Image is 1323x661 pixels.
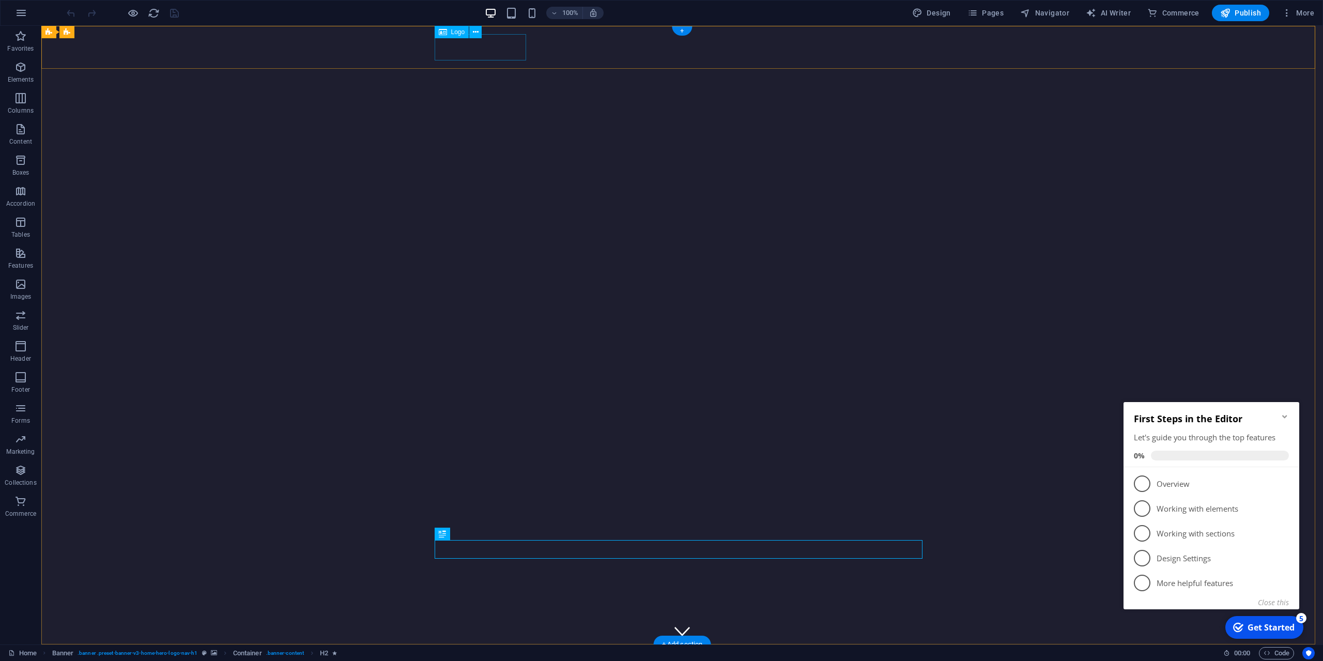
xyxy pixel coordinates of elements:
p: Forms [11,417,30,425]
h6: Session time [1223,647,1251,659]
p: Favorites [7,44,34,53]
span: More [1282,8,1314,18]
button: 100% [546,7,583,19]
li: Design Settings [4,154,180,179]
p: Images [10,293,32,301]
p: Columns [8,106,34,115]
li: Working with elements [4,104,180,129]
h2: First Steps in the Editor [14,21,170,33]
p: Commerce [5,510,36,518]
p: Overview [37,87,161,98]
p: More helpful features [37,186,161,197]
p: Elements [8,75,34,84]
span: Design [912,8,951,18]
h6: 100% [562,7,578,19]
button: Code [1259,647,1294,659]
li: Overview [4,80,180,104]
div: + Add section [654,636,711,653]
p: Collections [5,479,36,487]
div: Design (Ctrl+Alt+Y) [908,5,955,21]
button: AI Writer [1082,5,1135,21]
p: Working with elements [37,112,161,122]
span: . banner-content [266,647,304,659]
button: Close this [139,206,170,216]
button: reload [147,7,160,19]
i: Reload page [148,7,160,19]
li: More helpful features [4,179,180,204]
span: Click to select. Double-click to edit [233,647,262,659]
span: Publish [1220,8,1261,18]
span: AI Writer [1086,8,1131,18]
p: Working with sections [37,136,161,147]
p: Header [10,355,31,363]
div: Let's guide you through the top features [14,40,170,51]
span: Pages [967,8,1004,18]
button: Design [908,5,955,21]
p: Features [8,262,33,270]
a: Click to cancel selection. Double-click to open Pages [8,647,37,659]
nav: breadcrumb [52,647,337,659]
div: + [672,26,692,36]
p: Footer [11,386,30,394]
div: Get Started 5 items remaining, 0% complete [106,224,184,247]
button: Commerce [1143,5,1204,21]
button: Usercentrics [1302,647,1315,659]
button: Pages [963,5,1008,21]
span: 0% [14,59,32,69]
p: Boxes [12,168,29,177]
span: : [1241,649,1243,657]
p: Design Settings [37,161,161,172]
p: Marketing [6,448,35,456]
button: Publish [1212,5,1269,21]
span: Logo [451,29,465,35]
li: Working with sections [4,129,180,154]
button: Navigator [1016,5,1073,21]
p: Slider [13,324,29,332]
p: Content [9,137,32,146]
button: Click here to leave preview mode and continue editing [127,7,139,19]
div: Minimize checklist [161,21,170,29]
p: Tables [11,230,30,239]
span: Navigator [1020,8,1069,18]
i: Element contains an animation [332,650,337,656]
i: On resize automatically adjust zoom level to fit chosen device. [589,8,598,18]
div: 5 [177,221,187,232]
span: 00 00 [1234,647,1250,659]
p: Accordion [6,199,35,208]
div: Get Started [128,230,175,241]
span: Commerce [1147,8,1199,18]
span: Click to select. Double-click to edit [52,647,74,659]
span: Click to select. Double-click to edit [320,647,328,659]
i: This element is a customizable preset [202,650,207,656]
span: Code [1264,647,1289,659]
span: . banner .preset-banner-v3-home-hero-logo-nav-h1 [78,647,197,659]
i: This element contains a background [211,650,217,656]
button: More [1278,5,1318,21]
